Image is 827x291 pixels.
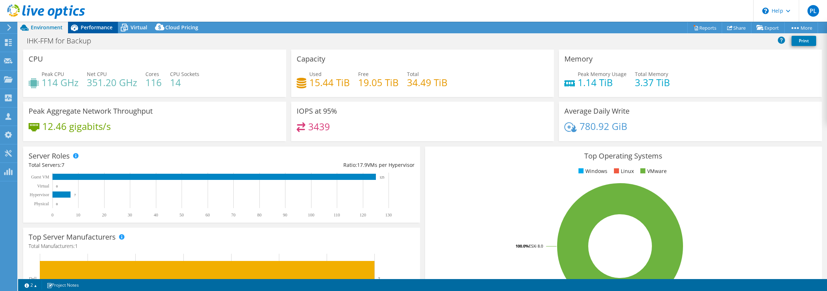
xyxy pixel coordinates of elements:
[42,79,79,87] h4: 114 GHz
[145,79,162,87] h4: 116
[762,8,769,14] svg: \n
[29,152,70,160] h3: Server Roles
[687,22,722,33] a: Reports
[37,184,50,189] text: Virtual
[42,71,64,77] span: Peak CPU
[297,55,325,63] h3: Capacity
[784,22,818,33] a: More
[76,212,80,218] text: 10
[29,107,153,115] h3: Peak Aggregate Network Throughput
[29,55,43,63] h3: CPU
[564,55,593,63] h3: Memory
[578,79,627,87] h4: 1.14 TiB
[612,167,634,175] li: Linux
[407,71,419,77] span: Total
[635,79,670,87] h4: 3.37 TiB
[87,79,137,87] h4: 351.20 GHz
[30,192,49,197] text: Hypervisor
[20,281,42,290] a: 2
[639,167,667,175] li: VMware
[62,161,64,168] span: 7
[56,185,58,188] text: 0
[31,24,63,31] span: Environment
[131,24,147,31] span: Virtual
[170,79,199,87] h4: 14
[81,24,113,31] span: Performance
[358,79,399,87] h4: 19.05 TiB
[334,212,340,218] text: 110
[360,212,366,218] text: 120
[257,212,262,218] text: 80
[379,176,385,179] text: 125
[357,161,367,168] span: 17.9
[297,107,337,115] h3: IOPS at 95%
[635,71,668,77] span: Total Memory
[792,36,816,46] a: Print
[564,107,629,115] h3: Average Daily Write
[87,71,107,77] span: Net CPU
[29,161,221,169] div: Total Servers:
[580,122,627,130] h4: 780.92 GiB
[309,79,350,87] h4: 15.44 TiB
[42,122,111,130] h4: 12.46 gigabits/s
[170,71,199,77] span: CPU Sockets
[358,71,369,77] span: Free
[722,22,751,33] a: Share
[516,243,529,249] tspan: 100.0%
[29,242,415,250] h4: Total Manufacturers:
[577,167,607,175] li: Windows
[165,24,198,31] span: Cloud Pricing
[308,212,314,218] text: 100
[407,79,448,87] h4: 34.49 TiB
[205,212,210,218] text: 60
[431,152,817,160] h3: Top Operating Systems
[29,233,116,241] h3: Top Server Manufacturers
[51,212,54,218] text: 0
[179,212,184,218] text: 50
[807,5,819,17] span: PL
[751,22,785,33] a: Export
[283,212,287,218] text: 90
[308,123,330,131] h4: 3439
[102,212,106,218] text: 20
[29,276,37,281] text: Dell
[378,277,380,281] text: 7
[309,71,322,77] span: Used
[42,281,84,290] a: Project Notes
[578,71,627,77] span: Peak Memory Usage
[529,243,543,249] tspan: ESXi 8.0
[31,174,49,180] text: Guest VM
[154,212,158,218] text: 40
[385,212,392,218] text: 130
[24,37,102,45] h1: IHK-FFM for Backup
[75,242,78,249] span: 1
[221,161,414,169] div: Ratio: VMs per Hypervisor
[74,193,76,197] text: 7
[128,212,132,218] text: 30
[34,201,49,206] text: Physical
[231,212,236,218] text: 70
[145,71,159,77] span: Cores
[56,202,58,206] text: 0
